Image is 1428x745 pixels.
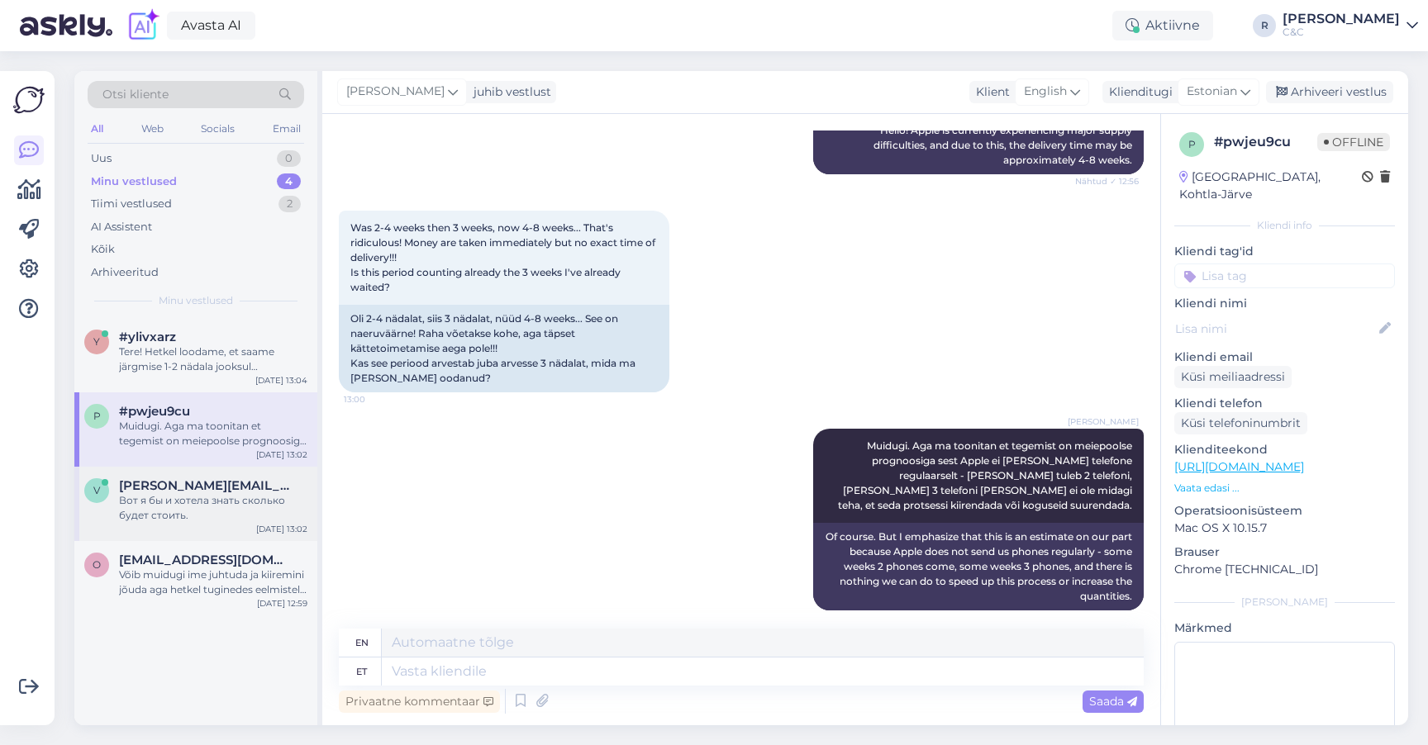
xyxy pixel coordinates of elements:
[255,374,307,387] div: [DATE] 13:04
[1266,81,1393,103] div: Arhiveeri vestlus
[1174,543,1395,561] p: Brauser
[119,553,291,567] span: oskar.magi@gmail.com
[1188,138,1196,150] span: p
[1253,14,1276,37] div: R
[257,597,307,610] div: [DATE] 12:59
[1175,320,1376,338] input: Lisa nimi
[91,173,177,190] div: Minu vestlused
[1074,611,1139,624] span: Nähtud ✓ 13:02
[93,335,100,348] span: y
[838,439,1135,511] span: Muidugi. Aga ma toonitan et tegemist on meiepoolse prognoosiga sest Apple ei [PERSON_NAME] telefo...
[126,8,160,43] img: explore-ai
[256,523,307,535] div: [DATE] 13:02
[356,657,367,686] div: et
[467,83,551,101] div: juhib vestlust
[269,118,304,140] div: Email
[93,410,101,422] span: p
[102,86,169,103] span: Otsi kliente
[1089,694,1137,709] span: Saada
[119,404,190,419] span: #pwjeu9cu
[1317,133,1390,151] span: Offline
[278,196,301,212] div: 2
[93,558,101,571] span: o
[198,118,238,140] div: Socials
[119,478,291,493] span: veronika.varusson@gmail.com
[1283,26,1400,39] div: C&C
[1174,366,1292,388] div: Küsi meiliaadressi
[277,173,301,190] div: 4
[1174,481,1395,496] p: Vaata edasi ...
[159,293,233,308] span: Minu vestlused
[1179,168,1362,203] div: [GEOGRAPHIC_DATA], Kohtla-Järve
[1174,441,1395,458] p: Klienditeekond
[91,219,152,235] div: AI Assistent
[350,221,658,293] span: Was 2-4 weeks then 3 weeks, now 4-8 weeks... That's ridiculous! Money are taken immediately but n...
[119,493,307,523] div: Вот я бы и хотела знать сколько будет стоить.
[277,150,301,167] div: 0
[1075,175,1139,187] span: Nähtud ✓ 12:56
[91,150,112,167] div: Uus
[346,83,445,101] span: [PERSON_NAME]
[1174,520,1395,537] p: Mac OS X 10.15.7
[1068,415,1139,428] span: [PERSON_NAME]
[93,484,100,496] span: v
[344,393,406,406] span: 13:00
[1174,295,1395,312] p: Kliendi nimi
[138,118,167,140] div: Web
[1187,83,1237,101] span: Estonian
[813,523,1144,610] div: Of course. But I emphasize that this is an estimate on our part because Apple does not send us ph...
[256,448,307,461] div: [DATE] 13:02
[1174,561,1395,578] p: Chrome [TECHNICAL_ID]
[88,118,107,140] div: All
[13,84,45,116] img: Askly Logo
[1174,263,1395,288] input: Lisa tag
[1174,619,1395,637] p: Märkmed
[1174,412,1307,434] div: Küsi telefoninumbrit
[1174,243,1395,260] p: Kliendi tag'id
[1174,595,1395,610] div: [PERSON_NAME]
[1283,12,1418,39] a: [PERSON_NAME]C&C
[1214,132,1317,152] div: # pwjeu9cu
[813,116,1144,174] div: Hello! Apple is currently experiencing major supply difficulties, and due to this, the delivery t...
[119,567,307,597] div: Võib muidugi ime juhtuda ja kiiremini jõuda aga hetkel tuginedes eelmistele aastatele tundub ikka...
[339,305,669,392] div: Oli 2-4 nädalat, siis 3 nädalat, nüüd 4-8 weeks... See on naeruväärne! Raha võetakse kohe, aga tä...
[1112,11,1213,40] div: Aktiivne
[119,330,176,344] span: #ylivxarz
[339,690,500,713] div: Privaatne kommentaar
[167,12,255,40] a: Avasta AI
[91,241,115,258] div: Kõik
[91,264,159,281] div: Arhiveeritud
[119,419,307,448] div: Muidugi. Aga ma toonitan et tegemist on meiepoolse prognoosiga sest Apple ei [PERSON_NAME] telefo...
[119,344,307,374] div: Tere! Hetkel loodame, et saame järgmise 1-2 nädala jooksul eeltellimused kaetud ning siis on nad ...
[91,196,172,212] div: Tiimi vestlused
[1174,349,1395,366] p: Kliendi email
[969,83,1010,101] div: Klient
[1174,395,1395,412] p: Kliendi telefon
[1174,502,1395,520] p: Operatsioonisüsteem
[1102,83,1173,101] div: Klienditugi
[1024,83,1067,101] span: English
[1174,218,1395,233] div: Kliendi info
[1174,459,1304,474] a: [URL][DOMAIN_NAME]
[355,629,369,657] div: en
[1283,12,1400,26] div: [PERSON_NAME]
